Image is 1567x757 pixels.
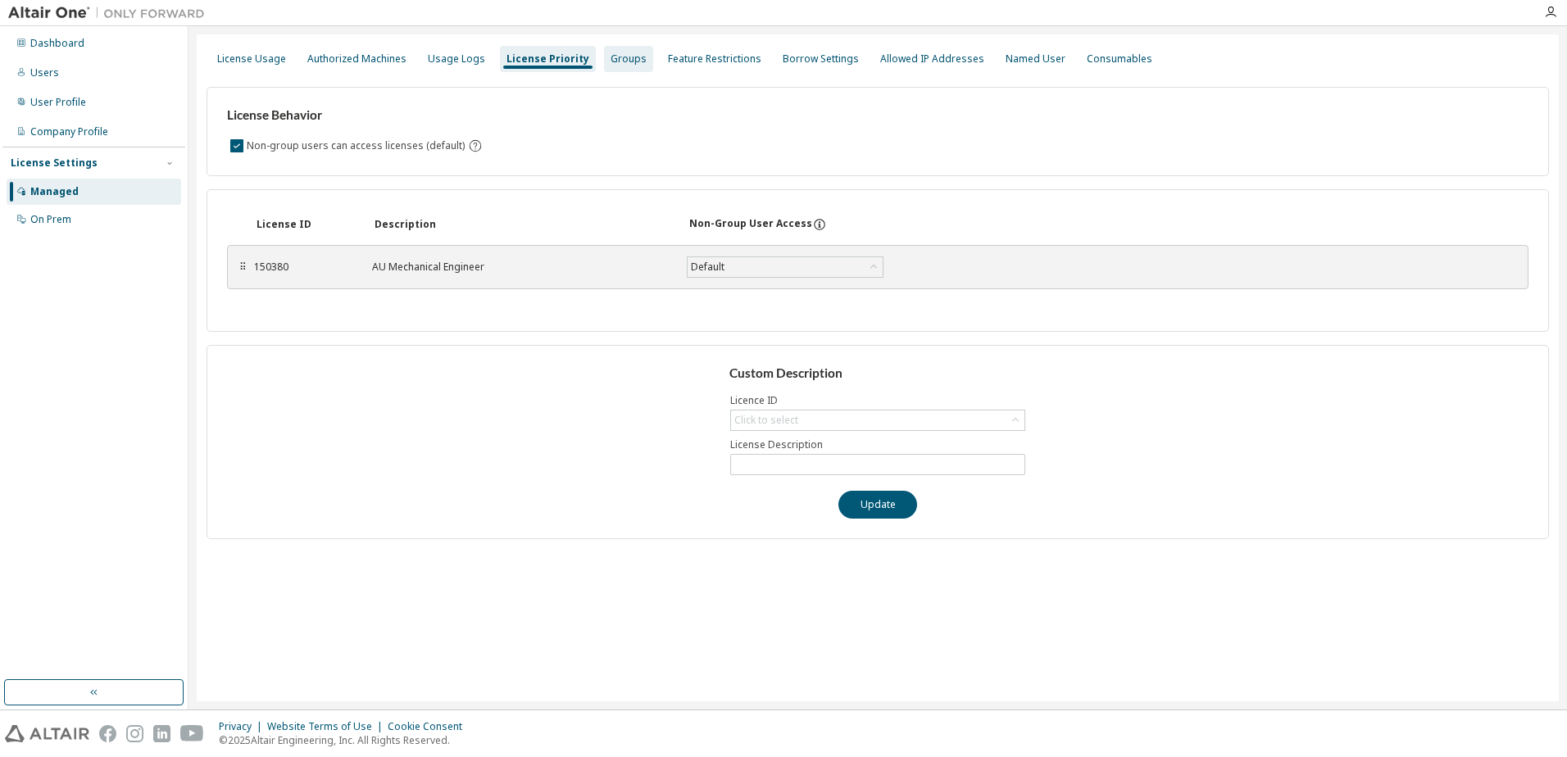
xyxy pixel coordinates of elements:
div: Cookie Consent [388,720,472,733]
div: License ID [257,218,355,231]
div: Groups [611,52,647,66]
div: Website Terms of Use [267,720,388,733]
div: Non-Group User Access [689,217,812,232]
div: 150380 [254,261,352,274]
label: Non-group users can access licenses (default) [247,136,468,156]
div: Users [30,66,59,79]
label: License Description [730,438,1025,451]
div: Consumables [1087,52,1152,66]
div: Usage Logs [428,52,485,66]
div: Feature Restrictions [668,52,761,66]
button: Update [838,491,917,519]
svg: By default any user not assigned to any group can access any license. Turn this setting off to di... [468,138,483,153]
div: Dashboard [30,37,84,50]
div: ⠿ [238,261,248,274]
div: Named User [1006,52,1065,66]
div: Default [688,257,883,277]
div: Click to select [734,414,798,427]
img: Altair One [8,5,213,21]
label: Licence ID [730,394,1025,407]
div: Privacy [219,720,267,733]
div: License Priority [506,52,589,66]
img: linkedin.svg [153,725,170,742]
img: facebook.svg [99,725,116,742]
img: youtube.svg [180,725,204,742]
div: Managed [30,185,79,198]
div: License Settings [11,156,98,170]
div: AU Mechanical Engineer [372,261,667,274]
div: Borrow Settings [783,52,859,66]
div: License Usage [217,52,286,66]
div: Default [688,258,727,276]
div: Authorized Machines [307,52,407,66]
img: altair_logo.svg [5,725,89,742]
div: User Profile [30,96,86,109]
div: Click to select [731,410,1024,430]
h3: License Behavior [227,107,480,124]
div: Description [375,218,670,231]
img: instagram.svg [126,725,143,742]
p: © 2025 Altair Engineering, Inc. All Rights Reserved. [219,733,472,747]
div: On Prem [30,213,71,226]
div: Company Profile [30,125,108,138]
div: Allowed IP Addresses [880,52,984,66]
h3: Custom Description [729,365,1027,382]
